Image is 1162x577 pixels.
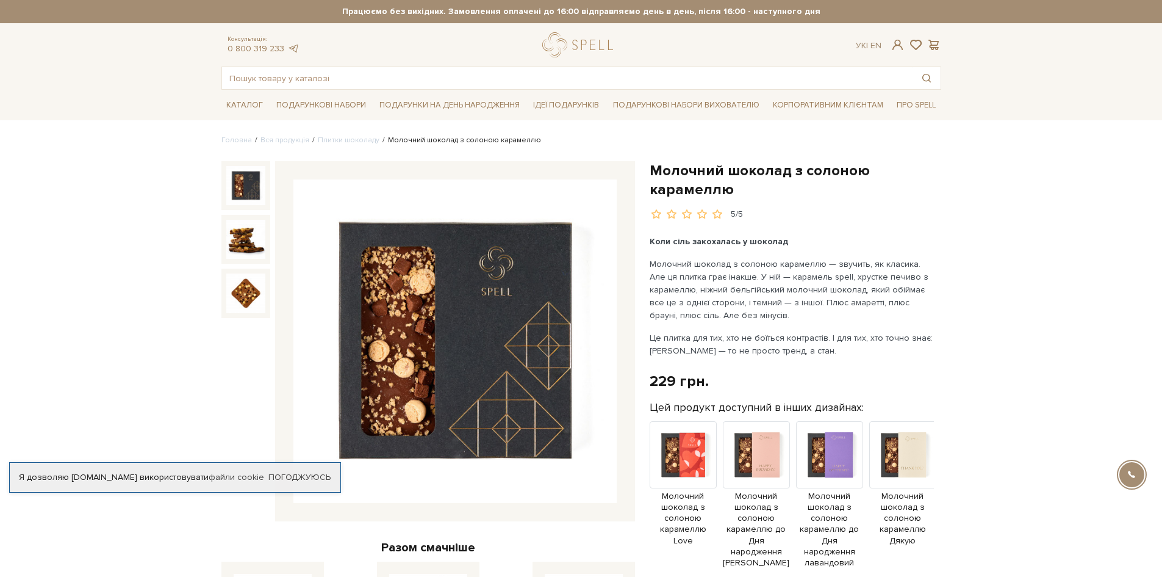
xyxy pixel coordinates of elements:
[271,96,371,115] a: Подарункові набори
[209,472,264,482] a: файли cookie
[375,96,525,115] a: Подарунки на День народження
[913,67,941,89] button: Пошук товару у каталозі
[892,96,941,115] a: Про Spell
[731,209,743,220] div: 5/5
[650,161,941,199] h1: Молочний шоколад з солоною карамеллю
[650,449,717,546] a: Молочний шоколад з солоною карамеллю Love
[226,220,265,259] img: Молочний шоколад з солоною карамеллю
[869,421,936,488] img: Продукт
[228,35,299,43] span: Консультація:
[260,136,309,145] a: Вся продукція
[796,449,863,568] a: Молочний шоколад з солоною карамеллю до Дня народження лавандовий
[723,491,790,568] span: Молочний шоколад з солоною карамеллю до Дня народження [PERSON_NAME]
[796,491,863,568] span: Молочний шоколад з солоною карамеллю до Дня народження лавандовий
[226,274,265,313] img: Молочний шоколад з солоною карамеллю
[221,6,941,17] strong: Працюємо без вихідних. Замовлення оплачені до 16:00 відправляємо день в день, після 16:00 - насту...
[650,372,709,391] div: 229 грн.
[293,180,617,503] img: Молочний шоколад з солоною карамеллю
[723,449,790,568] a: Молочний шоколад з солоною карамеллю до Дня народження [PERSON_NAME]
[268,472,331,483] a: Погоджуюсь
[226,166,265,205] img: Молочний шоколад з солоною карамеллю
[542,32,619,57] a: logo
[650,491,717,546] span: Молочний шоколад з солоною карамеллю Love
[221,540,635,556] div: Разом смачніше
[228,43,284,54] a: 0 800 319 233
[796,421,863,488] img: Продукт
[650,421,717,488] img: Продукт
[650,401,864,415] label: Цей продукт доступний в інших дизайнах:
[528,96,604,115] a: Ідеї подарунків
[318,136,379,145] a: Плитки шоколаду
[866,40,868,51] span: |
[723,421,790,488] img: Продукт
[869,491,936,546] span: Молочний шоколад з солоною карамеллю Дякую
[856,40,881,51] div: Ук
[222,67,913,89] input: Пошук товару у каталозі
[287,43,299,54] a: telegram
[379,135,541,146] li: Молочний шоколад з солоною карамеллю
[650,258,936,322] p: Молочний шоколад з солоною карамеллю — звучить, як класика. Але ця плитка грає інакше. У ній — ка...
[221,96,268,115] a: Каталог
[768,95,888,115] a: Корпоративним клієнтам
[650,236,788,247] b: Коли сіль закохалась у шоколад
[10,472,340,483] div: Я дозволяю [DOMAIN_NAME] використовувати
[870,40,881,51] a: En
[650,332,936,357] p: Це плитка для тих, хто не боїться контрастів. І для тих, хто точно знає: [PERSON_NAME] — то не пр...
[608,95,764,115] a: Подарункові набори вихователю
[869,449,936,546] a: Молочний шоколад з солоною карамеллю Дякую
[221,136,252,145] a: Головна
